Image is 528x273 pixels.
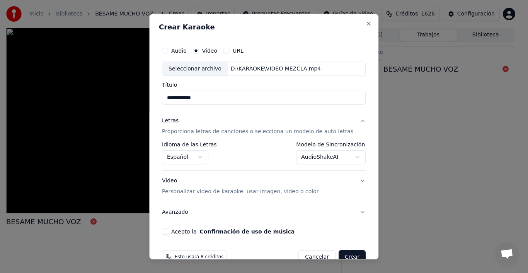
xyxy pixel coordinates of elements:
div: Seleccionar archivo [162,62,228,76]
h2: Crear Karaoke [159,23,369,30]
div: Video [162,177,319,196]
button: Acepto la [200,229,295,234]
p: Personalizar video de karaoke: usar imagen, video o color [162,188,319,196]
button: Crear [339,250,366,264]
label: URL [233,48,244,53]
button: Avanzado [162,202,366,222]
span: Esto usará 8 créditos [175,254,223,260]
div: Letras [162,117,179,125]
label: Video [202,48,217,53]
label: Idioma de las Letras [162,142,217,147]
button: LetrasProporciona letras de canciones o selecciona un modelo de auto letras [162,111,366,142]
label: Audio [171,48,187,53]
label: Título [162,82,366,88]
label: Acepto la [171,229,295,234]
p: Proporciona letras de canciones o selecciona un modelo de auto letras [162,128,353,136]
div: LetrasProporciona letras de canciones o selecciona un modelo de auto letras [162,142,366,170]
button: VideoPersonalizar video de karaoke: usar imagen, video o color [162,171,366,202]
div: D:\KARAOKE\VIDEO MEZCLA.mp4 [228,65,324,72]
label: Modelo de Sincronización [296,142,366,147]
button: Cancelar [299,250,336,264]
